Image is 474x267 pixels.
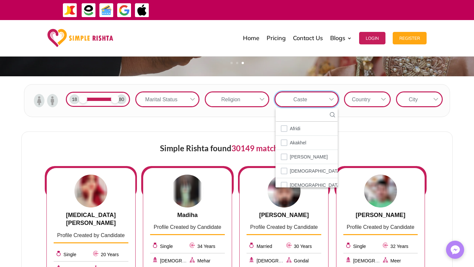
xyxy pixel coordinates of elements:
div: 80 [117,94,126,104]
span: Mehar [197,258,210,263]
img: ApplePay-icon [135,3,149,18]
div: Religion [206,92,255,106]
a: Home [243,22,259,55]
div: City [397,92,430,106]
img: wF6BA+uiplTewAAAABJRU5ErkJggg== [364,175,397,207]
button: Register [393,32,427,44]
span: [DEMOGRAPHIC_DATA] [160,258,212,263]
span: Single [353,244,366,249]
strong: جاز کیش [295,4,309,15]
span: [DEMOGRAPHIC_DATA] [256,258,308,263]
span: Madiha [177,212,197,218]
span: [DEMOGRAPHIC_DATA] [353,258,405,263]
img: 1HVuLW23QwAAAABJRU5ErkJggg== [268,175,301,207]
span: Gondal [294,258,309,263]
span: [MEDICAL_DATA][PERSON_NAME] [66,212,116,227]
a: Register [393,22,427,55]
span: 32 Years [390,244,408,249]
div: 18 [69,94,79,104]
a: 1 [230,62,233,64]
div: Marital Status [136,92,186,106]
strong: ایزی پیسہ [279,4,293,15]
span: Single [64,252,76,257]
a: Contact Us [293,22,323,55]
span: [PERSON_NAME] [356,212,406,218]
img: Credit Cards [99,3,114,18]
span: Afridi [290,124,301,133]
span: Married [256,244,272,249]
img: 4fn5rA3rv3SsoAAAAASUVORK5CYII= [74,175,107,207]
span: Profile Created by Candidate [154,224,221,230]
img: EasyPaisa-icon [81,3,96,18]
span: Akakhel [290,138,306,147]
span: 30149 matches [231,143,286,153]
li: Ansari [276,164,338,178]
li: Ansari (Jolahay) [276,178,338,192]
li: Afridi [276,122,338,136]
div: Caste [276,92,325,106]
span: [PERSON_NAME] [259,212,309,218]
span: 30 Years [294,244,312,249]
span: Profile Created by Candidate [347,224,414,230]
span: Profile Created by Candidate [250,224,318,230]
span: Simple Rishta found for you! [160,143,314,153]
span: Profile Created by Candidate [57,232,124,238]
div: ایپ میں پیمنٹ صرف گوگل پے اور ایپل پے کے ذریعے ممکن ہے۔ ، یا کریڈٹ کارڈ کے ذریعے ویب سائٹ پر ہوگی۔ [170,6,454,14]
span: [DEMOGRAPHIC_DATA] (Jolahay) [290,181,362,189]
div: Country [345,92,378,106]
span: Single [160,244,173,249]
img: GooglePay-icon [117,3,132,18]
a: 2 [236,62,238,64]
span: 20 Years [101,252,119,257]
a: Pricing [267,22,286,55]
li: Akakhel [276,136,338,150]
img: JazzCash-icon [63,3,77,18]
span: Meer [390,258,401,263]
img: fPwy2XL9Hy3RU4ZHo5RzAAAAAElFTkSuQmCC [171,175,204,207]
span: [DEMOGRAPHIC_DATA] [290,167,342,175]
a: Login [359,22,385,55]
li: Ali Zai [276,150,338,164]
span: [PERSON_NAME] [290,153,328,161]
a: Blogs [330,22,352,55]
span: 34 Years [197,244,215,249]
img: Messenger [449,243,462,256]
button: Login [359,32,385,44]
a: 3 [242,62,244,64]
